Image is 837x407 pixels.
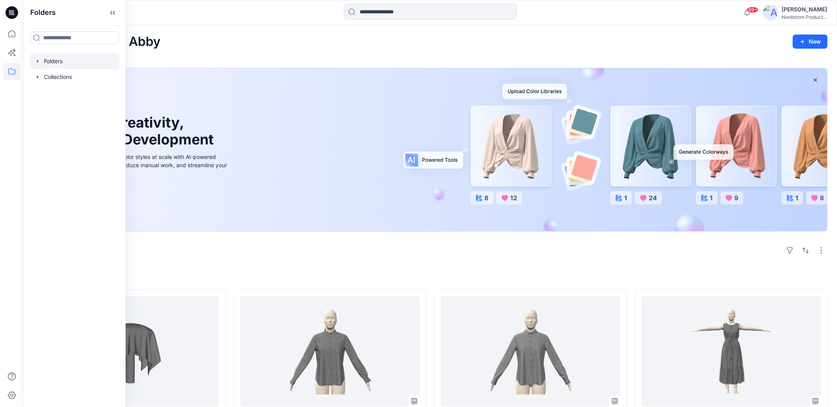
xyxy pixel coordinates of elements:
[782,5,827,14] div: [PERSON_NAME]
[33,272,828,282] h4: Styles
[641,296,821,407] a: M1745 WV CLASSIC SLVLS DRESS
[52,187,229,203] a: Discover more
[747,7,758,13] span: 99+
[240,296,420,407] a: MI171R1 WV LC CORE SHIRT
[441,296,620,407] a: MI171R1 WV LC Core Shirt
[52,114,217,148] h1: Unleash Creativity, Speed Up Development
[40,296,219,407] a: SPARROW PUCKER KNIT_97%Polyester 3%Spandex_440gsm_23019
[782,14,827,20] div: Nordstrom Product...
[793,35,828,49] button: New
[52,153,229,177] div: Explore ideas faster and recolor styles at scale with AI-powered tools that boost creativity, red...
[763,5,779,20] img: avatar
